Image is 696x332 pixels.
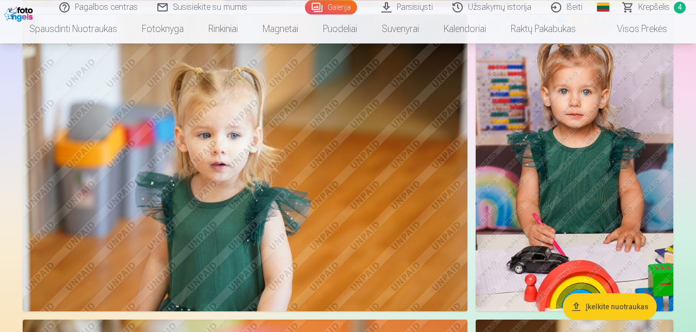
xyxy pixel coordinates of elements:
span: Krepšelis [638,1,670,13]
span: 4 [674,2,686,13]
img: /fa2 [4,4,36,22]
a: Raktų pakabukas [498,14,588,43]
button: Įkelkite nuotraukas [563,293,657,320]
a: Suvenyrai [369,14,431,43]
a: Magnetai [250,14,311,43]
a: Puodeliai [311,14,369,43]
a: Spausdinti nuotraukas [17,14,130,43]
a: Rinkiniai [196,14,250,43]
a: Visos prekės [588,14,679,43]
a: Kalendoriai [431,14,498,43]
a: Fotoknyga [130,14,196,43]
